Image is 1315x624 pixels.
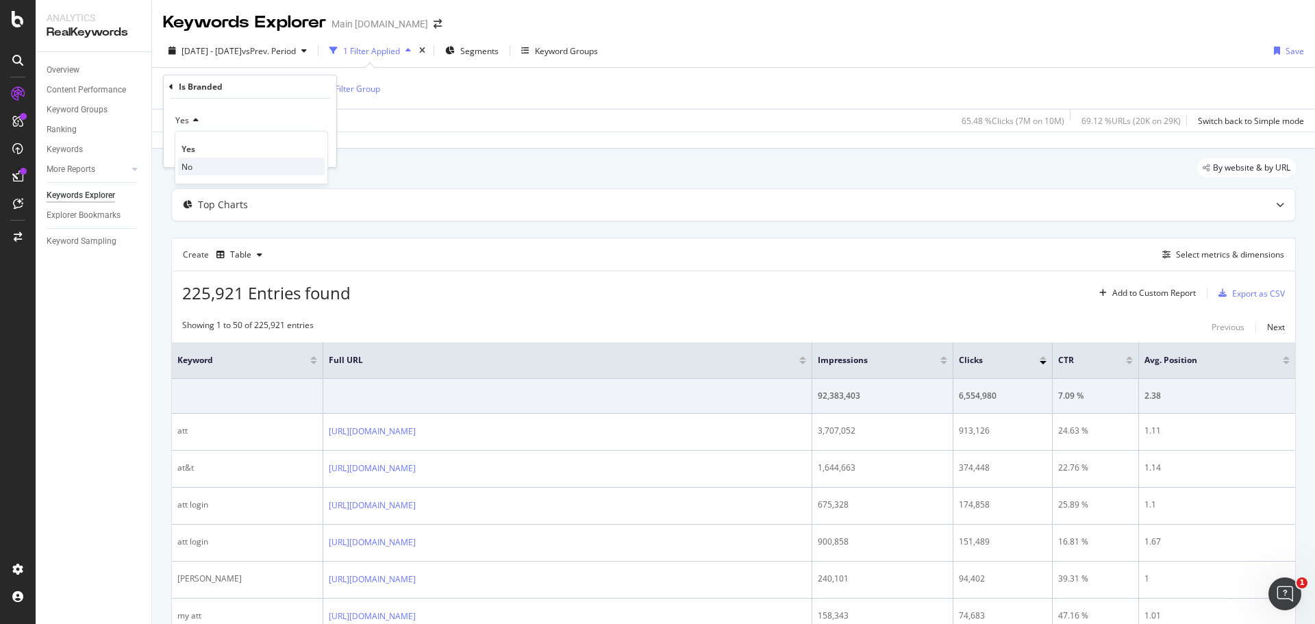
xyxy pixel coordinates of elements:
span: CTR [1058,354,1105,366]
button: 1 Filter Applied [324,40,416,62]
span: Impressions [818,354,920,366]
a: More Reports [47,162,128,177]
span: Segments [460,45,499,57]
div: legacy label [1197,158,1296,177]
div: 16.81 % [1058,536,1133,548]
div: 1.14 [1144,462,1290,474]
div: 6,554,980 [959,390,1047,402]
div: times [416,44,428,58]
div: 74,683 [959,610,1047,622]
div: 1 Filter Applied [343,45,400,57]
div: 1.1 [1144,499,1290,511]
div: Table [230,251,251,259]
a: Keyword Groups [47,103,142,117]
a: [URL][DOMAIN_NAME] [329,462,416,475]
div: Add to Custom Report [1112,289,1196,297]
button: Save [1268,40,1304,62]
button: Previous [1212,319,1244,336]
div: Keywords Explorer [47,188,115,203]
div: Next [1267,321,1285,333]
div: 22.76 % [1058,462,1133,474]
div: Showing 1 to 50 of 225,921 entries [182,319,314,336]
div: Previous [1212,321,1244,333]
div: 1.01 [1144,610,1290,622]
div: 24.63 % [1058,425,1133,437]
iframe: Intercom live chat [1268,577,1301,610]
span: 1 [1297,577,1307,588]
div: 151,489 [959,536,1047,548]
div: 913,126 [959,425,1047,437]
div: Main [DOMAIN_NAME] [331,17,428,31]
div: More Reports [47,162,95,177]
span: [DATE] - [DATE] [181,45,242,57]
div: 174,858 [959,499,1047,511]
a: [URL][DOMAIN_NAME] [329,536,416,549]
div: Export as CSV [1232,288,1285,299]
div: Content Performance [47,83,126,97]
div: 1.11 [1144,425,1290,437]
div: Overview [47,63,79,77]
span: By website & by URL [1213,164,1290,172]
span: Keyword [177,354,290,366]
div: 47.16 % [1058,610,1133,622]
button: Add Filter Group [299,80,380,97]
button: Table [211,244,268,266]
div: 69.12 % URLs ( 20K on 29K ) [1081,115,1181,127]
button: Export as CSV [1213,282,1285,304]
a: Explorer Bookmarks [47,208,142,223]
div: 3,707,052 [818,425,947,437]
button: Add to Custom Report [1094,282,1196,304]
div: 1.67 [1144,536,1290,548]
button: Select metrics & dimensions [1157,247,1284,263]
div: att [177,425,317,437]
div: 92,383,403 [818,390,947,402]
span: Avg. Position [1144,354,1262,366]
span: Yes [181,143,195,155]
a: Content Performance [47,83,142,97]
a: Keyword Sampling [47,234,142,249]
div: Keyword Groups [47,103,108,117]
span: No [181,161,192,173]
div: at&t [177,462,317,474]
button: Keyword Groups [516,40,603,62]
span: Clicks [959,354,1019,366]
div: 240,101 [818,573,947,585]
div: 1,644,663 [818,462,947,474]
div: Analytics [47,11,140,25]
div: Keyword Groups [535,45,598,57]
div: Top Charts [198,198,248,212]
div: my att [177,610,317,622]
div: att login [177,499,317,511]
button: Switch back to Simple mode [1192,110,1304,132]
button: Segments [440,40,504,62]
a: [URL][DOMAIN_NAME] [329,425,416,438]
a: Ranking [47,123,142,137]
div: 374,448 [959,462,1047,474]
a: Keywords [47,142,142,157]
a: Overview [47,63,142,77]
span: vs Prev. Period [242,45,296,57]
div: Switch back to Simple mode [1198,115,1304,127]
button: Next [1267,319,1285,336]
a: [URL][DOMAIN_NAME] [329,573,416,586]
div: 1 [1144,573,1290,585]
div: Is Branded [179,81,223,92]
span: Yes [175,114,189,126]
div: 675,328 [818,499,947,511]
div: 900,858 [818,536,947,548]
div: 25.89 % [1058,499,1133,511]
div: Explorer Bookmarks [47,208,121,223]
div: Select metrics & dimensions [1176,249,1284,260]
div: 39.31 % [1058,573,1133,585]
div: 2.38 [1144,390,1290,402]
div: Keyword Sampling [47,234,116,249]
span: Full URL [329,354,779,366]
div: RealKeywords [47,25,140,40]
div: Keywords [47,142,83,157]
div: att login [177,536,317,548]
div: [PERSON_NAME] [177,573,317,585]
div: 7.09 % [1058,390,1133,402]
div: Create [183,244,268,266]
span: 225,921 Entries found [182,282,351,304]
div: 65.48 % Clicks ( 7M on 10M ) [962,115,1064,127]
